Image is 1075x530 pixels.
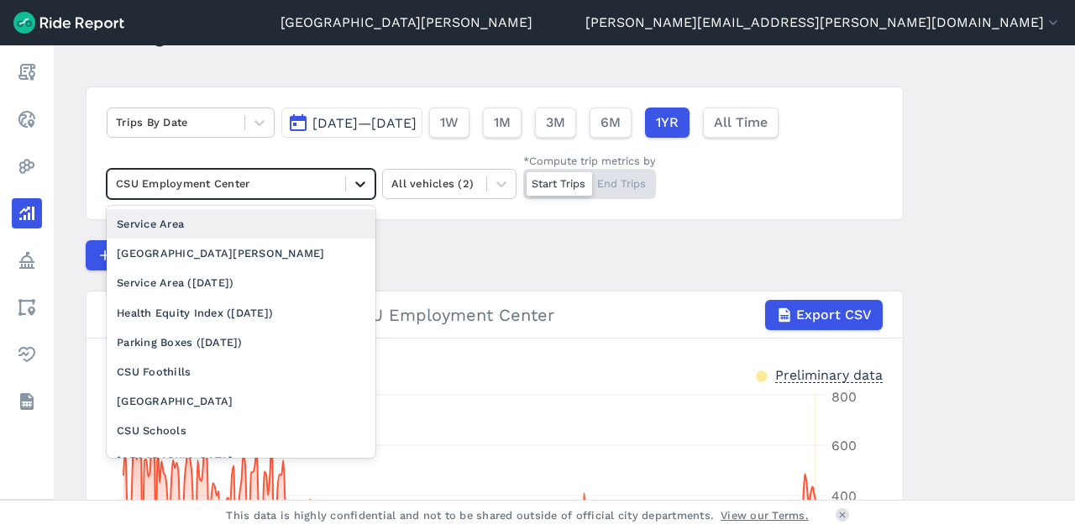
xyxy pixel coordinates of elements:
[656,113,679,133] span: 1YR
[12,198,42,228] a: Analyze
[775,365,883,383] div: Preliminary data
[600,113,621,133] span: 6M
[440,113,459,133] span: 1W
[107,416,375,445] div: CSU Schools
[107,357,375,386] div: CSU Foothills
[831,389,857,405] tspan: 800
[703,108,779,138] button: All Time
[12,151,42,181] a: Heatmaps
[12,245,42,275] a: Policy
[107,209,375,239] div: Service Area
[535,108,576,138] button: 3M
[12,104,42,134] a: Realtime
[13,12,124,34] img: Ride Report
[107,300,883,330] div: Trips By Date | Starts | Spin | CSU Employment Center
[483,108,522,138] button: 1M
[721,507,809,523] a: View our Terms.
[590,108,632,138] button: 6M
[107,446,375,475] div: [GEOGRAPHIC_DATA]
[494,113,511,133] span: 1M
[429,108,469,138] button: 1W
[831,488,857,504] tspan: 400
[107,268,375,297] div: Service Area ([DATE])
[86,240,240,270] button: Compare Metrics
[107,386,375,416] div: [GEOGRAPHIC_DATA]
[12,57,42,87] a: Report
[281,13,532,33] a: [GEOGRAPHIC_DATA][PERSON_NAME]
[281,108,422,138] button: [DATE]—[DATE]
[523,153,656,169] div: *Compute trip metrics by
[831,438,857,454] tspan: 600
[714,113,768,133] span: All Time
[796,305,872,325] span: Export CSV
[107,239,375,268] div: [GEOGRAPHIC_DATA][PERSON_NAME]
[12,386,42,417] a: Datasets
[107,328,375,357] div: Parking Boxes ([DATE])
[585,13,1062,33] button: [PERSON_NAME][EMAIL_ADDRESS][PERSON_NAME][DOMAIN_NAME]
[645,108,690,138] button: 1YR
[765,300,883,330] button: Export CSV
[107,298,375,328] div: Health Equity Index ([DATE])
[546,113,565,133] span: 3M
[12,339,42,370] a: Health
[12,292,42,323] a: Areas
[312,115,417,131] span: [DATE]—[DATE]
